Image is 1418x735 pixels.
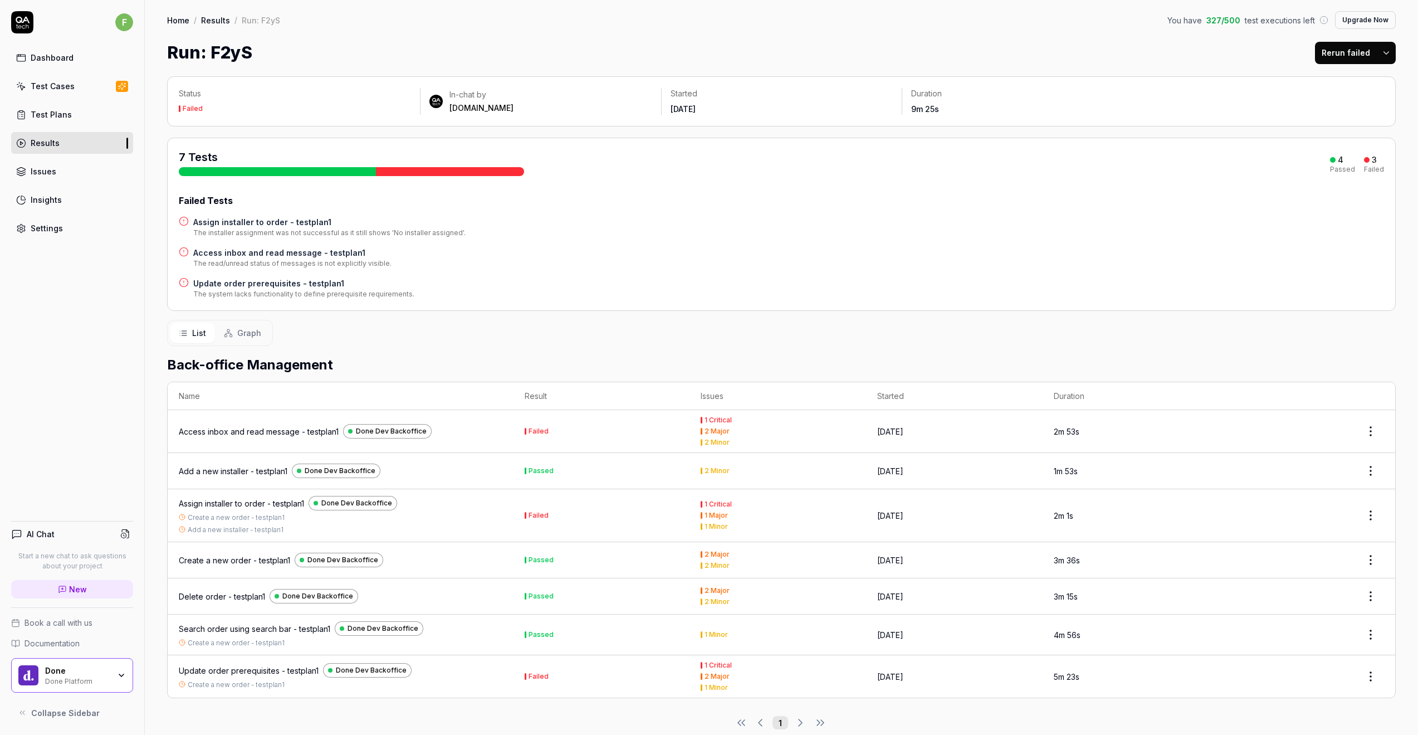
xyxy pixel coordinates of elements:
div: Search order using search bar - testplan1 [179,623,330,635]
time: [DATE] [877,630,903,640]
p: Started [671,88,893,99]
div: Failed [529,428,549,435]
a: Results [201,14,230,26]
span: Documentation [25,637,80,649]
div: The installer assignment was not successful as it still shows 'No installer assigned'. [193,228,466,238]
div: 1 Critical [705,662,732,669]
time: 5m 23s [1054,672,1079,682]
div: 2 Minor [705,562,730,569]
th: Name [168,382,514,410]
span: Book a call with us [25,617,92,629]
a: Documentation [11,637,133,649]
a: Home [167,14,189,26]
time: 4m 56s [1054,630,1080,640]
time: 9m 25s [911,104,939,114]
button: f [115,11,133,33]
div: Insights [31,194,62,206]
a: New [11,580,133,598]
div: The system lacks functionality to define prerequisite requirements. [193,289,414,299]
time: 2m 1s [1054,511,1073,520]
a: Assign installer to order - testplan1 [179,498,304,509]
div: 1 Minor [705,631,728,638]
button: List [170,323,215,343]
button: 1 [772,716,788,729]
button: Failed [525,426,549,437]
span: Collapse Sidebar [31,707,100,719]
div: Test Plans [31,109,72,120]
div: Passed [529,593,554,600]
a: Results [11,132,133,154]
h1: Run: F2yS [167,40,252,65]
span: You have [1167,14,1202,26]
th: Duration [1043,382,1219,410]
time: [DATE] [877,511,903,520]
time: 1m 53s [1054,466,1078,476]
div: Failed [529,673,549,680]
span: List [192,327,206,339]
span: 327 / 500 [1206,14,1240,26]
time: [DATE] [671,104,696,114]
div: 1 Major [705,512,728,519]
div: [DOMAIN_NAME] [449,103,514,114]
button: Graph [215,323,270,343]
div: 3 [1372,155,1377,165]
div: Done Platform [45,676,110,685]
a: Book a call with us [11,617,133,629]
div: 2 Major [705,673,730,680]
div: Failed Tests [179,194,1384,207]
div: / [234,14,237,26]
a: Done Dev Backoffice [295,553,383,567]
span: Done Dev Backoffice [282,591,353,601]
a: Delete order - testplan1 [179,591,265,602]
div: Passed [1330,166,1355,173]
div: 2 Major [705,587,730,594]
span: Done Dev Backoffice [307,555,378,565]
div: Passed [529,468,554,474]
a: Done Dev Backoffice [292,464,380,478]
div: 1 Critical [705,417,732,424]
div: 2 Minor [705,598,730,605]
div: 1 Minor [705,523,728,530]
div: Create a new order - testplan1 [179,554,290,566]
a: Settings [11,217,133,239]
h4: Assign installer to order - testplan1 [193,216,466,228]
div: 2 Major [705,428,730,435]
div: / [194,14,197,26]
time: [DATE] [877,427,903,436]
div: Dashboard [31,52,74,64]
time: [DATE] [877,672,903,682]
th: Result [514,382,690,410]
div: Run: F2yS [242,14,280,26]
a: Done Dev Backoffice [343,424,432,439]
a: Create a new order - testplan1 [188,680,285,690]
time: [DATE] [877,592,903,601]
span: f [115,13,133,31]
img: Done Logo [18,665,38,685]
div: Update order prerequisites - testplan1 [179,665,319,676]
div: Failed [1364,166,1384,173]
a: Dashboard [11,47,133,69]
a: Access inbox and read message - testplan1 [179,426,339,437]
a: Add a new installer - testplan1 [179,465,287,477]
a: Access inbox and read message - testplan1 [193,247,392,259]
time: 3m 15s [1054,592,1078,601]
div: Issues [31,166,56,177]
time: 3m 36s [1054,556,1080,565]
div: Passed [529,557,554,563]
time: [DATE] [877,556,903,565]
span: Done Dev Backoffice [356,426,427,436]
div: 2 Minor [705,468,730,474]
span: Done Dev Backoffice [305,466,375,476]
a: Done Dev Backoffice [309,496,397,510]
div: 2 Major [705,551,730,558]
a: Create a new order - testplan1 [188,638,285,648]
button: Done LogoDoneDone Platform [11,658,133,693]
a: Done Dev Backoffice [270,589,358,603]
a: Insights [11,189,133,211]
span: 7 Tests [179,150,218,164]
a: Update order prerequisites - testplan1 [193,278,414,289]
div: Passed [529,631,554,638]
